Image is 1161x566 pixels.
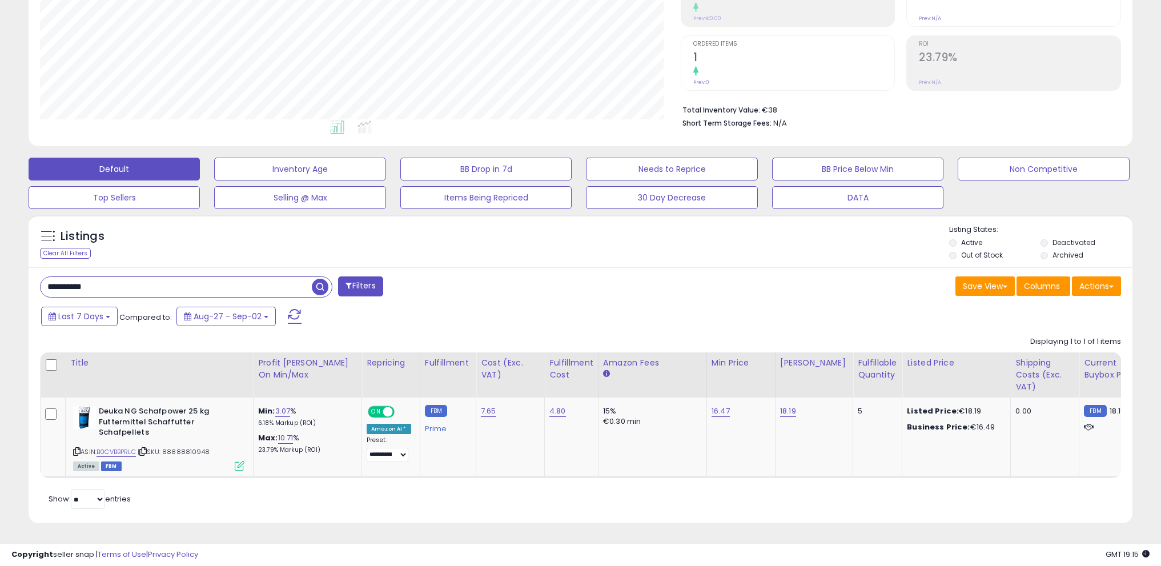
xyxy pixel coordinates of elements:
[780,406,796,417] a: 18.19
[367,357,415,369] div: Repricing
[258,432,278,443] b: Max:
[772,158,943,180] button: BB Price Below Min
[586,186,757,209] button: 30 Day Decrease
[1106,549,1150,560] span: 2025-09-10 19:15 GMT
[393,407,411,417] span: OFF
[682,105,760,115] b: Total Inventory Value:
[99,406,238,441] b: Deuka NG Schafpower 25 kg Futtermittel Schaffutter Schafpellets
[907,422,970,432] b: Business Price:
[693,41,895,47] span: Ordered Items
[70,357,248,369] div: Title
[712,357,770,369] div: Min Price
[338,276,383,296] button: Filters
[97,447,136,457] a: B0CVBBPRLC
[176,307,276,326] button: Aug-27 - Sep-02
[772,186,943,209] button: DATA
[400,186,572,209] button: Items Being Repriced
[1030,336,1121,347] div: Displaying 1 to 1 of 1 items
[400,158,572,180] button: BB Drop in 7d
[148,549,198,560] a: Privacy Policy
[961,250,1003,260] label: Out of Stock
[858,357,897,381] div: Fulfillable Quantity
[693,79,709,86] small: Prev: 0
[1024,280,1060,292] span: Columns
[29,186,200,209] button: Top Sellers
[214,158,385,180] button: Inventory Age
[603,416,698,427] div: €0.30 min
[919,79,941,86] small: Prev: N/A
[919,15,941,22] small: Prev: N/A
[773,118,787,129] span: N/A
[258,406,353,427] div: %
[1052,250,1083,260] label: Archived
[119,312,172,323] span: Compared to:
[258,357,357,381] div: Profit [PERSON_NAME] on Min/Max
[11,549,198,560] div: seller snap | |
[549,357,593,381] div: Fulfillment Cost
[907,406,1002,416] div: €18.19
[1110,406,1126,416] span: 18.19
[73,406,96,429] img: 31Ad4RWyPwL._SL40_.jpg
[961,238,982,247] label: Active
[1084,405,1106,417] small: FBM
[586,158,757,180] button: Needs to Reprice
[369,407,383,417] span: ON
[194,311,262,322] span: Aug-27 - Sep-02
[919,51,1120,66] h2: 23.79%
[549,406,566,417] a: 4.80
[1084,357,1143,381] div: Current Buybox Price
[61,228,105,244] h5: Listings
[603,406,698,416] div: 15%
[919,41,1120,47] span: ROI
[58,311,103,322] span: Last 7 Days
[1015,357,1074,393] div: Shipping Costs (Exc. VAT)
[907,422,1002,432] div: €16.49
[258,419,353,427] p: 6.18% Markup (ROI)
[858,406,893,416] div: 5
[949,224,1132,235] p: Listing States:
[367,424,411,434] div: Amazon AI *
[425,405,447,417] small: FBM
[425,357,471,369] div: Fulfillment
[278,432,294,444] a: 10.71
[481,357,540,381] div: Cost (Exc. VAT)
[138,447,210,456] span: | SKU: 88888810948
[682,118,772,128] b: Short Term Storage Fees:
[693,51,895,66] h2: 1
[958,158,1129,180] button: Non Competitive
[101,461,122,471] span: FBM
[275,406,291,417] a: 3.07
[258,433,353,454] div: %
[907,406,959,416] b: Listed Price:
[780,357,848,369] div: [PERSON_NAME]
[214,186,385,209] button: Selling @ Max
[73,461,99,471] span: All listings currently available for purchase on Amazon
[481,406,496,417] a: 7.65
[603,369,610,379] small: Amazon Fees.
[98,549,146,560] a: Terms of Use
[603,357,702,369] div: Amazon Fees
[682,102,1112,116] li: €38
[693,15,721,22] small: Prev: €0.00
[1052,238,1095,247] label: Deactivated
[29,158,200,180] button: Default
[49,493,131,504] span: Show: entries
[40,248,91,259] div: Clear All Filters
[1072,276,1121,296] button: Actions
[907,357,1006,369] div: Listed Price
[258,406,275,416] b: Min:
[1017,276,1070,296] button: Columns
[712,406,730,417] a: 16.47
[425,420,467,433] div: Prime
[11,549,53,560] strong: Copyright
[1015,406,1070,416] div: 0.00
[41,307,118,326] button: Last 7 Days
[367,436,411,462] div: Preset:
[258,446,353,454] p: 23.79% Markup (ROI)
[254,352,362,398] th: The percentage added to the cost of goods (COGS) that forms the calculator for Min & Max prices.
[955,276,1015,296] button: Save View
[73,406,244,469] div: ASIN:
